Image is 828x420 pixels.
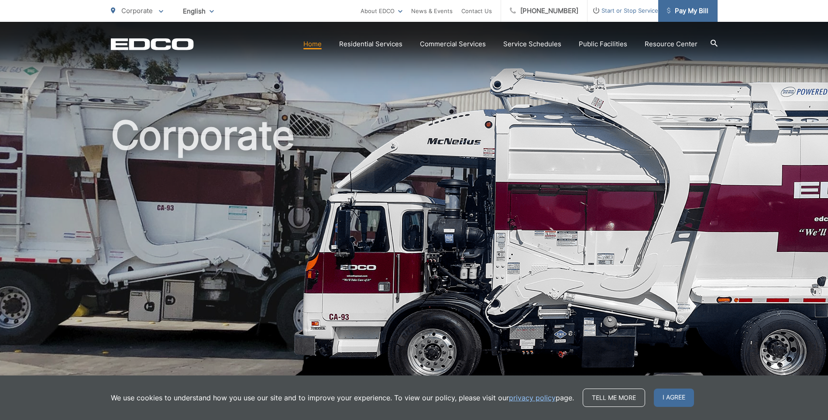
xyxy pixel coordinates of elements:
[339,39,402,49] a: Residential Services
[303,39,322,49] a: Home
[509,392,556,403] a: privacy policy
[111,38,194,50] a: EDCD logo. Return to the homepage.
[645,39,697,49] a: Resource Center
[579,39,627,49] a: Public Facilities
[176,3,220,19] span: English
[121,7,153,15] span: Corporate
[503,39,561,49] a: Service Schedules
[411,6,453,16] a: News & Events
[111,392,574,403] p: We use cookies to understand how you use our site and to improve your experience. To view our pol...
[361,6,402,16] a: About EDCO
[654,389,694,407] span: I agree
[583,389,645,407] a: Tell me more
[111,114,718,390] h1: Corporate
[667,6,708,16] span: Pay My Bill
[420,39,486,49] a: Commercial Services
[461,6,492,16] a: Contact Us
